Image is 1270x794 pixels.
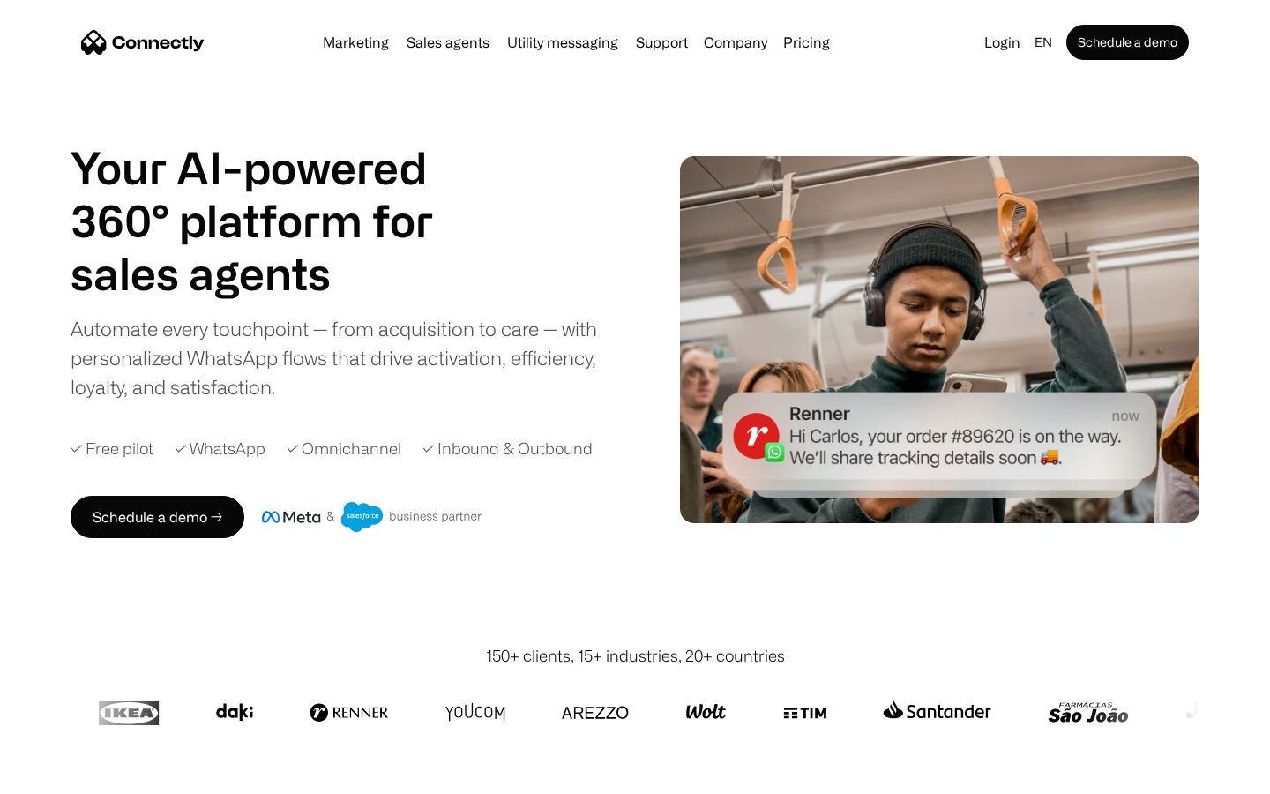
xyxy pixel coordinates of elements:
[486,644,785,668] div: 150+ clients, 15+ industries, 20+ countries
[71,247,476,300] h1: sales agents
[629,35,695,49] a: Support
[71,437,153,461] div: ✓ Free pilot
[776,35,837,49] a: Pricing
[262,502,482,532] img: Meta and Salesforce business partner badge.
[71,314,626,401] div: Automate every touchpoint — from acquisition to care — with personalized WhatsApp flows that driv...
[704,30,767,55] div: Company
[175,437,265,461] div: ✓ WhatsApp
[316,35,396,49] a: Marketing
[1035,30,1052,55] div: en
[287,437,401,461] div: ✓ Omnichannel
[71,496,244,538] a: Schedule a demo →
[500,35,625,49] a: Utility messaging
[400,35,497,49] a: Sales agents
[71,141,476,247] h1: Your AI-powered 360° platform for
[1066,25,1189,60] a: Schedule a demo
[18,761,106,788] aside: Language selected: English
[977,30,1027,55] a: Login
[422,437,593,461] div: ✓ Inbound & Outbound
[35,763,106,788] ul: Language list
